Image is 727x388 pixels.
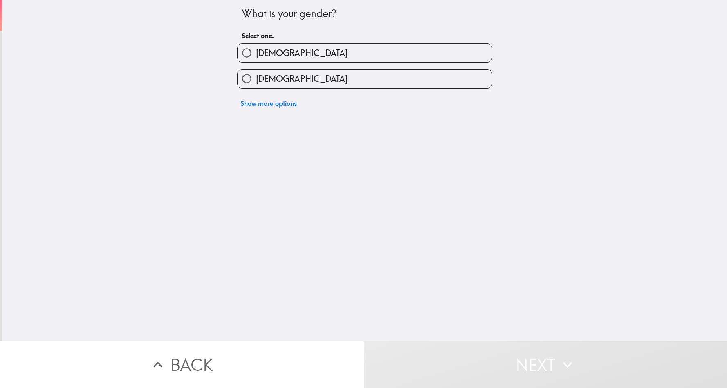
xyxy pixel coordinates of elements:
[242,31,488,40] h6: Select one.
[256,47,348,59] span: [DEMOGRAPHIC_DATA]
[238,70,492,88] button: [DEMOGRAPHIC_DATA]
[256,73,348,85] span: [DEMOGRAPHIC_DATA]
[238,44,492,62] button: [DEMOGRAPHIC_DATA]
[237,95,300,112] button: Show more options
[242,7,488,21] div: What is your gender?
[363,341,727,388] button: Next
